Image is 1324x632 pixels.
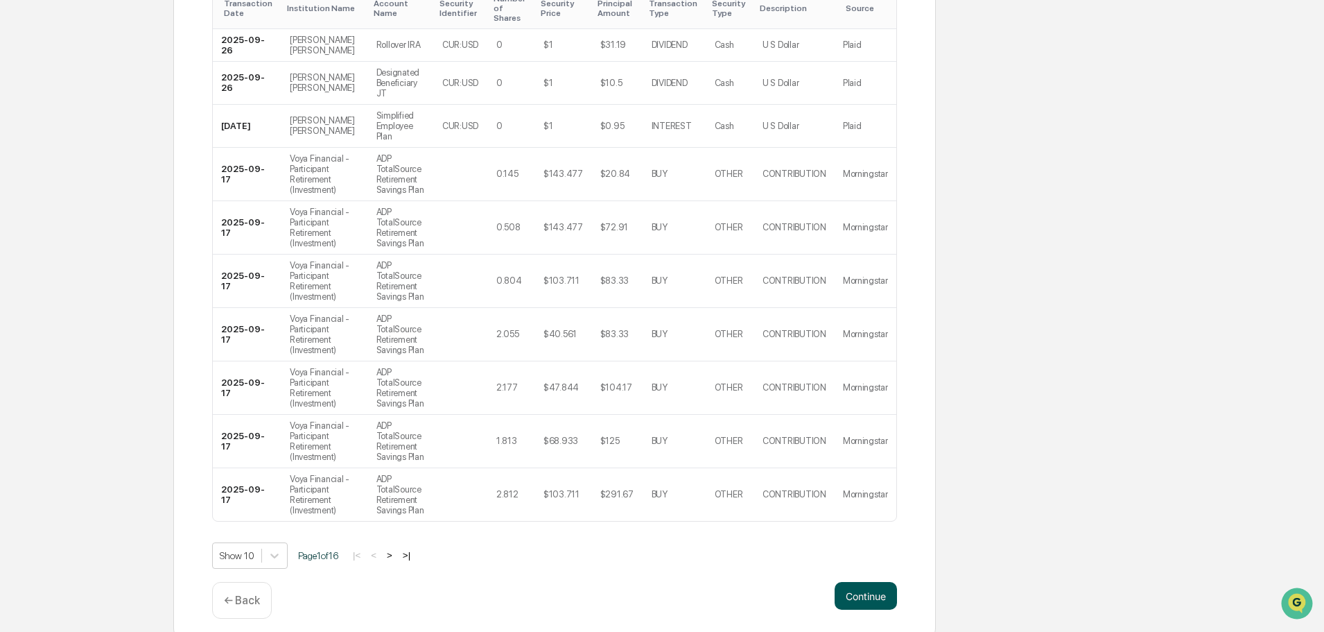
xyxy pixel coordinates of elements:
[763,489,826,499] div: CONTRIBUTION
[846,3,891,13] div: Toggle SortBy
[715,275,743,286] div: OTHER
[652,78,688,88] div: DIVIDEND
[368,415,434,468] td: ADP TotalSource Retirement Savings Plan
[835,105,896,148] td: Plaid
[543,329,577,339] div: $40.561
[213,308,281,361] td: 2025-09-17
[543,40,552,50] div: $1
[600,169,630,179] div: $20.84
[715,436,743,446] div: OTHER
[543,169,583,179] div: $143.477
[496,382,518,393] div: 2.177
[14,203,25,214] div: 🔎
[652,436,668,446] div: BUY
[213,415,281,468] td: 2025-09-17
[213,148,281,201] td: 2025-09-17
[28,175,89,189] span: Preclearance
[496,222,521,232] div: 0.508
[399,549,415,561] button: >|
[496,78,503,88] div: 0
[600,222,628,232] div: $72.91
[290,420,360,462] div: Voya Financial - Participant Retirement (Investment)
[290,153,360,195] div: Voya Financial - Participant Retirement (Investment)
[442,40,478,50] div: CUR:USD
[290,314,360,355] div: Voya Financial - Participant Retirement (Investment)
[835,255,896,308] td: Morningstar
[290,367,360,409] div: Voya Financial - Participant Retirement (Investment)
[835,308,896,361] td: Morningstar
[213,468,281,521] td: 2025-09-17
[298,550,338,561] span: Page 1 of 16
[213,201,281,255] td: 2025-09-17
[213,105,281,148] td: [DATE]
[8,169,95,194] a: 🖐️Preclearance
[763,169,826,179] div: CONTRIBUTION
[368,105,434,148] td: Simplified Employee Plan
[290,260,360,302] div: Voya Financial - Participant Retirement (Investment)
[496,40,503,50] div: 0
[543,489,580,499] div: $103.711
[715,329,743,339] div: OTHER
[763,275,826,286] div: CONTRIBUTION
[290,474,360,515] div: Voya Financial - Participant Retirement (Investment)
[47,106,227,120] div: Start new chat
[763,329,826,339] div: CONTRIBUTION
[98,234,168,246] a: Powered byPylon
[8,196,93,221] a: 🔎Data Lookup
[715,40,734,50] div: Cash
[715,78,734,88] div: Cash
[368,308,434,361] td: ADP TotalSource Retirement Savings Plan
[835,201,896,255] td: Morningstar
[600,382,632,393] div: $104.17
[835,415,896,468] td: Morningstar
[600,40,626,50] div: $31.19
[114,175,172,189] span: Attestations
[138,235,168,246] span: Pylon
[101,176,112,187] div: 🗄️
[652,121,692,131] div: INTEREST
[652,382,668,393] div: BUY
[368,29,434,62] td: Rollover IRA
[543,121,552,131] div: $1
[600,329,629,339] div: $83.33
[290,207,360,248] div: Voya Financial - Participant Retirement (Investment)
[290,115,360,136] div: [PERSON_NAME] [PERSON_NAME]
[543,78,552,88] div: $1
[213,29,281,62] td: 2025-09-26
[763,222,826,232] div: CONTRIBUTION
[835,29,896,62] td: Plaid
[835,148,896,201] td: Morningstar
[652,275,668,286] div: BUY
[496,121,503,131] div: 0
[715,169,743,179] div: OTHER
[14,106,39,131] img: 1746055101610-c473b297-6a78-478c-a979-82029cc54cd1
[715,121,734,131] div: Cash
[715,489,743,499] div: OTHER
[496,436,517,446] div: 1.813
[835,62,896,105] td: Plaid
[213,62,281,105] td: 2025-09-26
[652,40,688,50] div: DIVIDEND
[543,275,580,286] div: $103.711
[368,62,434,105] td: Designated Beneficiary JT
[367,549,381,561] button: <
[543,222,583,232] div: $143.477
[496,329,519,339] div: 2.055
[95,169,177,194] a: 🗄️Attestations
[835,582,897,610] button: Continue
[383,549,397,561] button: >
[213,255,281,308] td: 2025-09-17
[14,176,25,187] div: 🖐️
[715,222,743,232] div: OTHER
[28,201,87,215] span: Data Lookup
[763,121,799,131] div: U S Dollar
[496,489,519,499] div: 2.812
[224,594,260,607] p: ← Back
[600,275,629,286] div: $83.33
[349,549,365,561] button: |<
[763,382,826,393] div: CONTRIBUTION
[14,29,252,51] p: How can we help?
[496,275,522,286] div: 0.804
